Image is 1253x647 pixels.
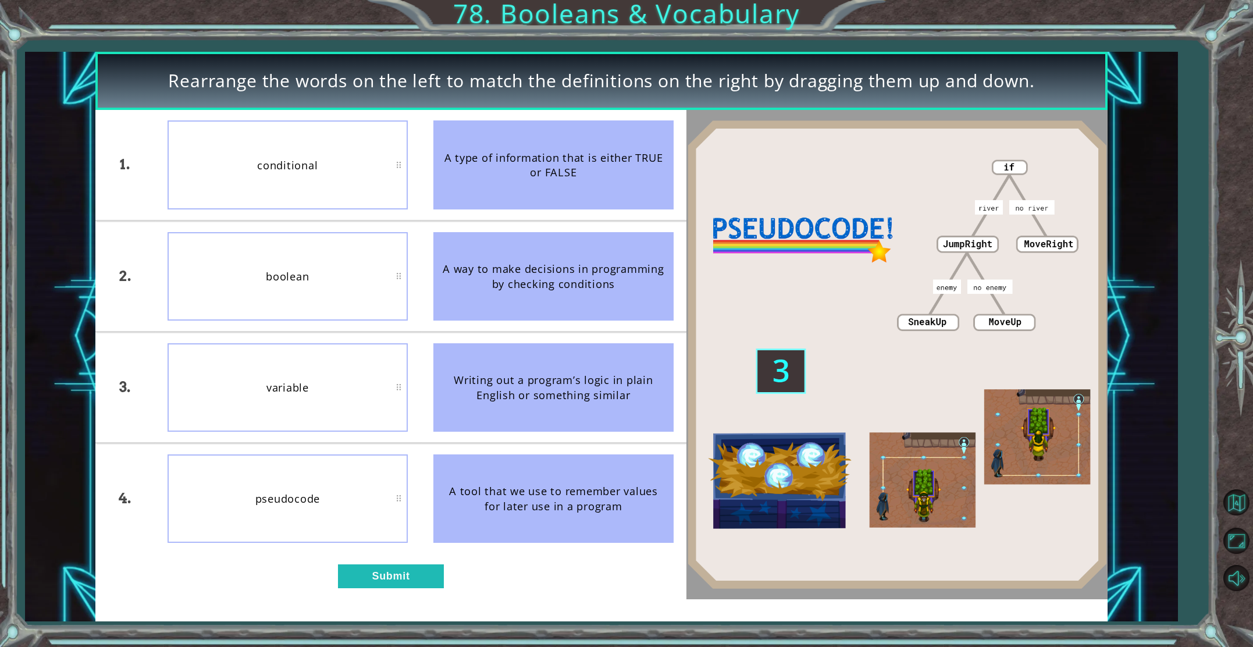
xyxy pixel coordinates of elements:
[168,68,1034,93] span: Rearrange the words on the left to match the definitions on the right by dragging them up and down.
[1219,484,1253,522] a: Back to Map
[1219,561,1253,595] button: Mute
[95,443,155,553] div: 4.
[433,232,674,321] div: A way to make decisions in programming by checking conditions
[95,332,155,442] div: 3.
[1219,524,1253,558] button: Maximize Browser
[433,120,674,209] div: A type of information that is either TRUE or FALSE
[1219,486,1253,520] button: Back to Map
[95,221,155,331] div: 2.
[168,343,408,432] div: variable
[686,120,1108,589] img: Interactive Art
[168,232,408,321] div: boolean
[433,454,674,543] div: A tool that we use to remember values for later use in a program
[168,454,408,543] div: pseudocode
[338,564,444,588] button: Submit
[95,110,155,220] div: 1.
[168,120,408,209] div: conditional
[433,343,674,432] div: Writing out a program’s logic in plain English or something similar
